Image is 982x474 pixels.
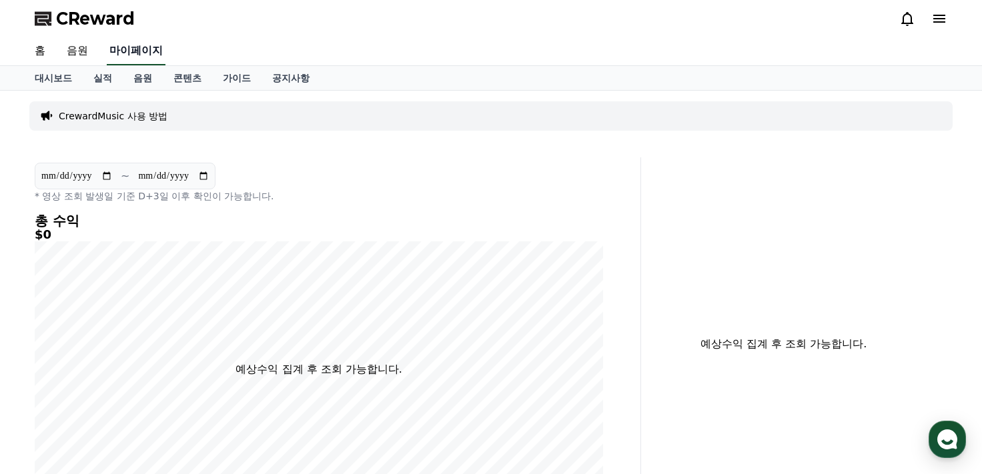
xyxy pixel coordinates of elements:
a: 실적 [83,66,123,90]
a: 홈 [24,37,56,65]
a: 대시보드 [24,66,83,90]
span: 대화 [122,384,138,395]
p: * 영상 조회 발생일 기준 D+3일 이후 확인이 가능합니다. [35,189,603,203]
span: 설정 [206,383,222,394]
a: 음원 [56,37,99,65]
a: 홈 [4,363,88,397]
a: CrewardMusic 사용 방법 [59,109,167,123]
a: 마이페이지 [107,37,165,65]
h4: 총 수익 [35,213,603,228]
span: CReward [56,8,135,29]
a: CReward [35,8,135,29]
p: 예상수익 집계 후 조회 가능합니다. [652,336,915,352]
a: 대화 [88,363,172,397]
h5: $0 [35,228,603,241]
a: 가이드 [212,66,262,90]
a: 공지사항 [262,66,320,90]
a: 설정 [172,363,256,397]
a: 콘텐츠 [163,66,212,90]
a: 음원 [123,66,163,90]
p: 예상수익 집계 후 조회 가능합니다. [235,361,402,377]
p: ~ [121,168,129,184]
span: 홈 [42,383,50,394]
